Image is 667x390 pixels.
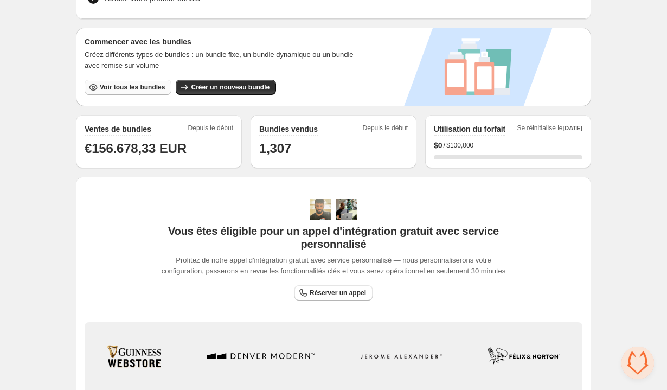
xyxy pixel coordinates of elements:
a: Ouvrir le chat [621,347,654,379]
div: / [434,140,582,151]
h2: Ventes de bundles [85,124,151,135]
span: Profitez de notre appel d'intégration gratuit avec service personnalisé — nous personnaliserons v... [159,255,508,277]
a: Réserver un appel [294,285,373,301]
span: $ 0 [434,140,442,151]
span: [DATE] [563,125,582,131]
button: Voir tous les bundles [85,80,171,95]
span: Créer un nouveau bundle [191,83,270,92]
span: Créez différents types de bundles : un bundle fixe, un bundle dynamique ou un bundle avec remise ... [85,49,367,71]
h3: Commencer avec les bundles [85,36,367,47]
h1: 1,307 [259,140,408,157]
button: Créer un nouveau bundle [176,80,276,95]
h1: €156.678,33 EUR [85,140,233,157]
span: Depuis le début [188,124,233,136]
h2: Bundles vendus [259,124,318,135]
span: $100,000 [446,141,473,150]
span: Se réinitialise le [517,124,582,136]
span: Voir tous les bundles [100,83,165,92]
img: Prakhar [336,199,357,220]
span: Vous êtes éligible pour un appel d'intégration gratuit avec service personnalisé [159,225,508,251]
span: Depuis le début [363,124,408,136]
h2: Utilisation du forfait [434,124,505,135]
span: Réserver un appel [310,289,366,297]
img: Adi [310,199,331,220]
